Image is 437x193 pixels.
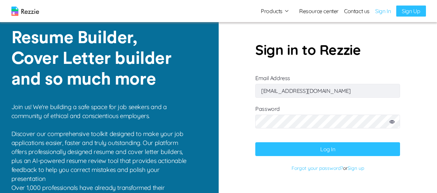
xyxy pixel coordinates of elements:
[255,105,400,135] label: Password
[255,163,400,173] p: or
[344,7,370,15] a: Contact us
[11,28,184,90] p: Resume Builder, Cover Letter builder and so much more
[255,39,400,60] p: Sign in to Rezzie
[375,7,391,15] a: Sign In
[255,142,400,156] button: Log In
[292,165,343,171] a: Forgot your password?
[255,84,400,98] input: Email Address
[261,7,289,15] button: Products
[11,103,191,183] p: Join us! We're building a safe space for job seekers and a community of ethical and conscientious...
[255,115,400,128] input: Password
[348,165,364,171] a: Sign up
[11,7,39,16] img: logo
[396,6,426,17] a: Sign Up
[255,75,400,94] label: Email Address
[299,7,339,15] a: Resource center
